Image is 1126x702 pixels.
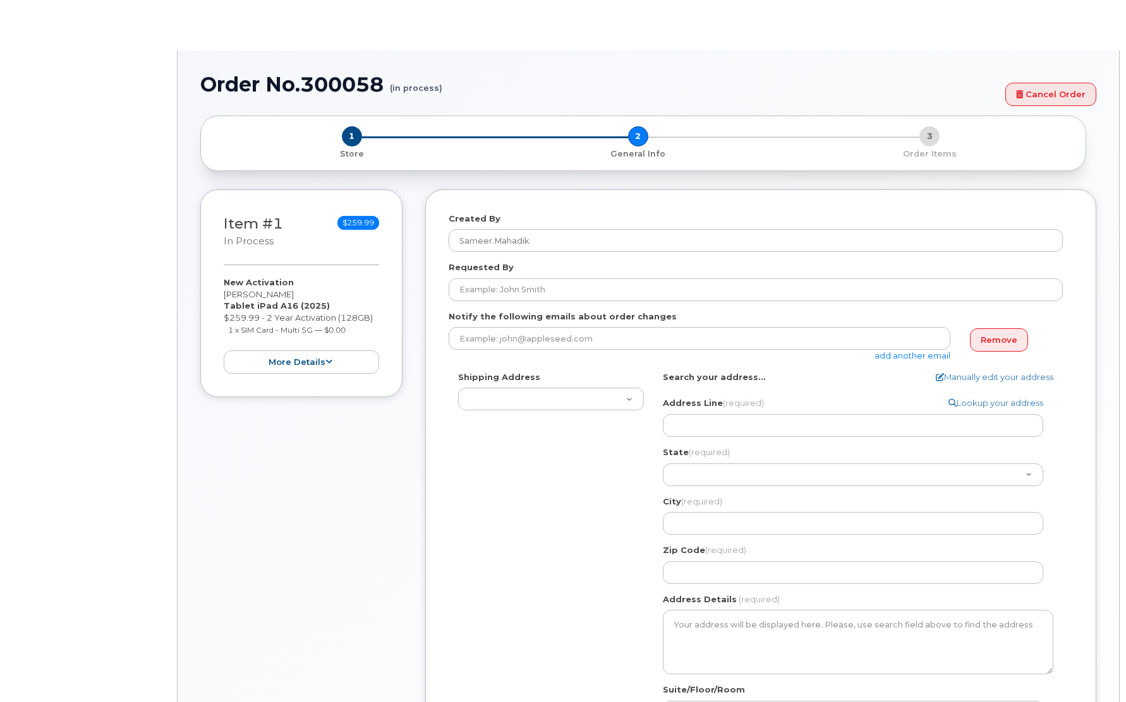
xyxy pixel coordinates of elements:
[875,350,950,360] a: add another email
[200,73,999,95] h1: Order No.300058
[449,327,950,350] input: Example: john@appleseed.com
[390,73,442,93] small: (in process)
[458,371,540,383] label: Shipping Address
[723,398,764,408] span: (required)
[663,446,730,458] label: State
[663,496,722,508] label: City
[216,148,487,160] p: Store
[663,593,737,605] label: Address Details
[449,213,500,225] label: Created By
[663,371,766,383] label: Search your address...
[337,216,379,230] span: $259.99
[211,146,492,160] a: 1 Store
[681,496,722,506] span: (required)
[1005,83,1096,106] a: Cancel Order
[663,684,745,696] label: Suite/Floor/Room
[228,325,346,335] small: 1 x SIM Card - Multi 5G — $0.00
[689,447,730,457] span: (required)
[449,278,1063,301] input: Example: John Smith
[663,544,746,556] label: Zip Code
[224,277,294,287] strong: New Activation
[663,397,764,409] label: Address Line
[970,328,1028,352] a: Remove
[449,261,514,273] label: Requested By
[224,216,283,248] h3: Item #1
[342,126,362,146] span: 1
[449,311,677,323] label: Notify the following emails about order changes
[739,594,780,604] span: (required)
[224,235,274,247] small: in process
[936,371,1053,383] a: Manually edit your address
[705,545,746,555] span: (required)
[224,300,330,311] strong: Tablet iPad A16 (2025)
[224,277,379,374] div: [PERSON_NAME] $259.99 - 2 Year Activation (128GB)
[948,397,1043,409] a: Lookup your address
[224,350,379,374] button: more details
